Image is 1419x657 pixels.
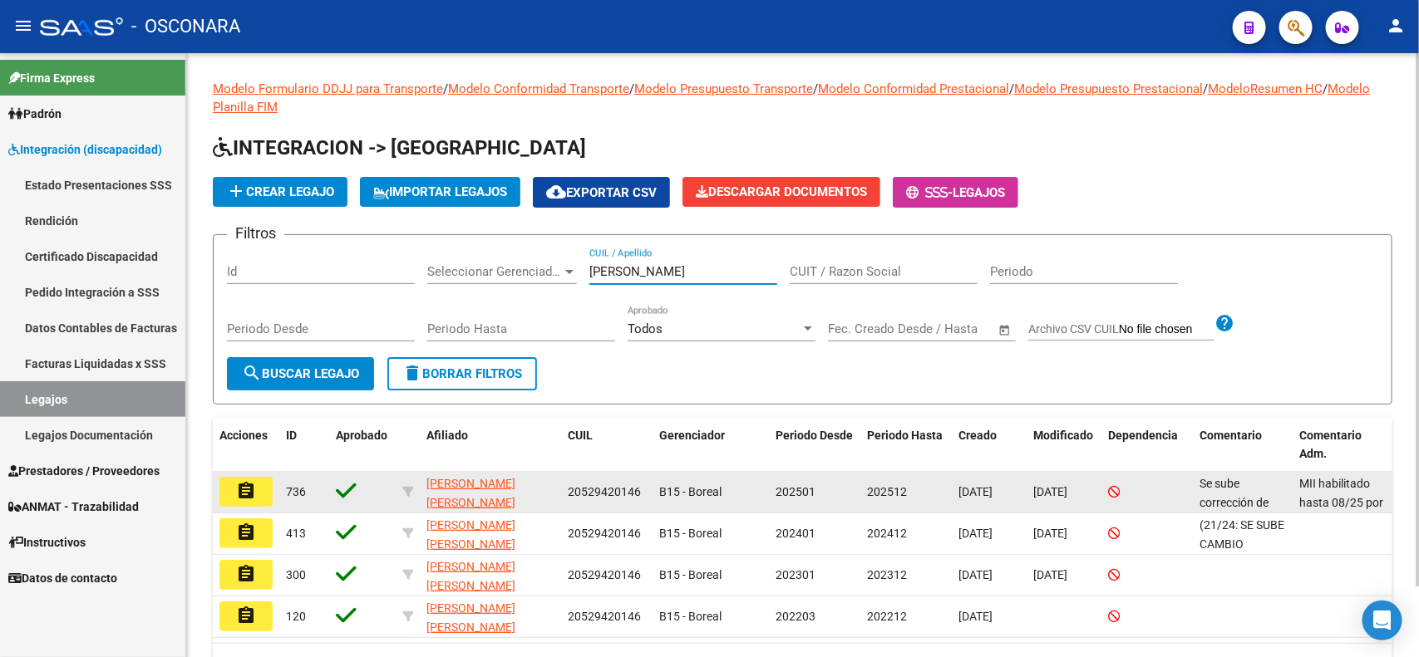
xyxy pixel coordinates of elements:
[568,527,641,540] span: 20529420146
[958,610,993,623] span: [DATE]
[860,418,952,473] datatable-header-cell: Periodo Hasta
[213,418,279,473] datatable-header-cell: Acciones
[8,140,162,159] span: Integración (discapacidad)
[426,560,515,592] span: [PERSON_NAME] [PERSON_NAME]
[402,366,522,381] span: Borrar Filtros
[776,485,815,498] span: 202501
[568,429,593,442] span: CUIL
[1299,429,1362,461] span: Comentario Adm.
[1293,418,1392,473] datatable-header-cell: Comentario Adm.
[1215,313,1234,333] mat-icon: help
[426,518,515,551] span: [PERSON_NAME] [PERSON_NAME]
[8,498,139,516] span: ANMAT - Trazabilidad
[427,264,562,279] span: Seleccionar Gerenciador
[213,136,586,159] span: INTEGRACION -> [GEOGRAPHIC_DATA]
[1386,16,1406,36] mat-icon: person
[776,610,815,623] span: 202203
[1027,418,1101,473] datatable-header-cell: Modificado
[568,610,641,623] span: 20529420146
[769,418,860,473] datatable-header-cell: Periodo Desde
[8,533,86,552] span: Instructivos
[958,568,993,581] span: [DATE]
[1362,601,1402,640] div: Open Intercom Messenger
[828,321,882,336] input: Start date
[1101,418,1193,473] datatable-header-cell: Dependencia
[236,481,256,501] mat-icon: assignment
[653,418,769,473] datatable-header-cell: Gerenciador
[236,606,256,625] mat-icon: assignment
[402,363,422,383] mat-icon: delete
[236,564,256,584] mat-icon: assignment
[1200,429,1262,442] span: Comentario
[897,321,978,336] input: End date
[696,184,867,199] span: Descargar Documentos
[286,485,306,498] span: 736
[426,601,515,634] span: [PERSON_NAME] [PERSON_NAME]
[8,569,117,587] span: Datos de contacto
[8,462,160,480] span: Prestadores / Proveedores
[420,418,561,473] datatable-header-cell: Afiliado
[213,177,347,207] button: Crear Legajo
[236,522,256,542] mat-icon: assignment
[893,177,1018,208] button: -Legajos
[628,321,663,336] span: Todos
[682,177,880,207] button: Descargar Documentos
[336,429,387,442] span: Aprobado
[226,181,246,201] mat-icon: add
[13,16,33,36] mat-icon: menu
[1033,485,1067,498] span: [DATE]
[659,527,722,540] span: B15 - Boreal
[958,485,993,498] span: [DATE]
[286,429,297,442] span: ID
[329,418,396,473] datatable-header-cell: Aprobado
[213,81,443,96] a: Modelo Formulario DDJJ para Transporte
[286,527,306,540] span: 413
[867,568,907,581] span: 202312
[1208,81,1323,96] a: ModeloResumen HC
[568,568,641,581] span: 20529420146
[448,81,629,96] a: Modelo Conformidad Transporte
[659,568,722,581] span: B15 - Boreal
[8,105,62,123] span: Padrón
[426,477,515,509] span: [PERSON_NAME] [PERSON_NAME]
[1028,322,1119,336] span: Archivo CSV CUIL
[546,185,657,200] span: Exportar CSV
[1033,527,1067,540] span: [DATE]
[1193,418,1293,473] datatable-header-cell: Comentario
[227,222,284,245] h3: Filtros
[568,485,641,498] span: 20529420146
[952,418,1027,473] datatable-header-cell: Creado
[776,429,853,442] span: Periodo Desde
[1119,322,1215,337] input: Archivo CSV CUIL
[958,429,997,442] span: Creado
[387,357,537,390] button: Borrar Filtros
[953,185,1005,200] span: Legajos
[659,610,722,623] span: B15 - Boreal
[634,81,813,96] a: Modelo Presupuesto Transporte
[659,485,722,498] span: B15 - Boreal
[1014,81,1203,96] a: Modelo Presupuesto Prestacional
[533,177,670,208] button: Exportar CSV
[227,357,374,390] button: Buscar Legajo
[360,177,520,207] button: IMPORTAR LEGAJOS
[958,527,993,540] span: [DATE]
[867,610,907,623] span: 202212
[373,184,507,199] span: IMPORTAR LEGAJOS
[226,184,334,199] span: Crear Legajo
[1033,568,1067,581] span: [DATE]
[242,366,359,381] span: Buscar Legajo
[279,418,329,473] datatable-header-cell: ID
[131,8,240,45] span: - OSCONARA
[867,485,907,498] span: 202512
[561,418,653,473] datatable-header-cell: CUIL
[867,429,943,442] span: Periodo Hasta
[776,568,815,581] span: 202301
[996,321,1015,340] button: Open calendar
[8,69,95,87] span: Firma Express
[906,185,953,200] span: -
[818,81,1009,96] a: Modelo Conformidad Prestacional
[1033,429,1093,442] span: Modificado
[426,429,468,442] span: Afiliado
[867,527,907,540] span: 202412
[546,182,566,202] mat-icon: cloud_download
